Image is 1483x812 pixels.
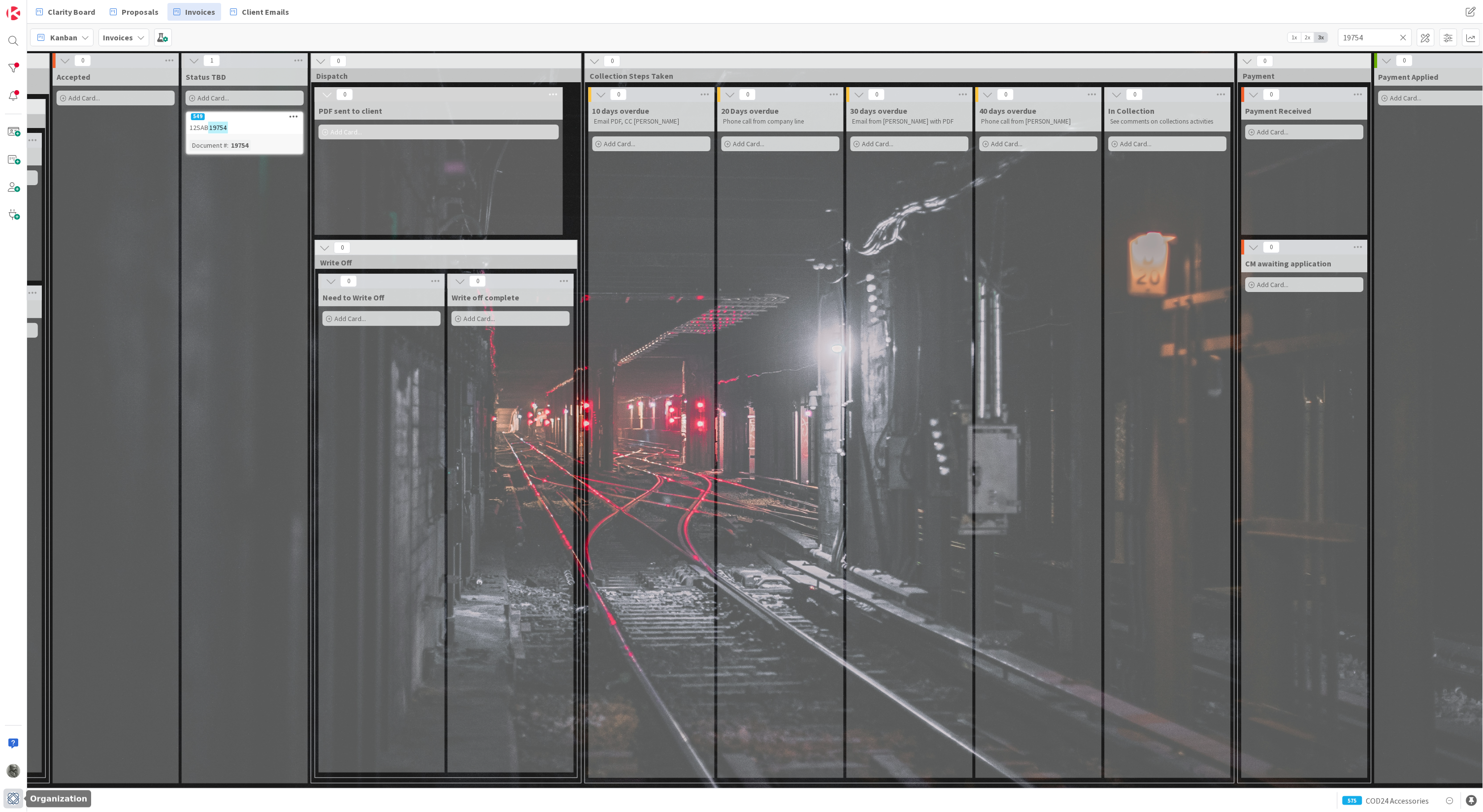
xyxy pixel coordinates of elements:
span: 0 [334,242,351,254]
span: Add Card... [1120,139,1152,148]
span: Payment Applied [1379,72,1439,82]
a: Proposals [104,3,165,21]
span: Add Card... [1257,280,1289,289]
img: Visit kanbanzone.com [6,6,20,20]
span: Add Card... [68,94,100,102]
span: Add Card... [1390,94,1422,102]
span: Add Card... [733,139,765,148]
span: 1 [203,55,220,66]
span: 12SAB [190,123,208,132]
span: Invoices [185,6,215,18]
span: Add Card... [862,139,894,148]
span: 2x [1301,32,1315,42]
span: 0 [330,55,347,67]
span: In Collection [1109,106,1155,116]
span: Add Card... [330,128,362,136]
span: Add Card... [991,139,1023,148]
input: Quick Filter... [1338,29,1412,46]
p: Email PDF, CC [PERSON_NAME] [594,118,709,126]
span: 30 days overdue [851,106,908,116]
span: Accepted [57,72,90,82]
span: Proposals [122,6,159,18]
span: Client Emails [242,6,289,18]
span: 0 [469,275,486,287]
p: Email from [PERSON_NAME] with PDF [853,118,967,126]
mark: 19754 [208,122,228,133]
span: 20 Days overdue [722,106,779,116]
p: Phone call from company line [724,118,838,126]
span: PDF sent to client [319,106,382,116]
div: Document # [190,140,227,151]
span: : [227,140,229,151]
span: Dispatch [316,71,569,81]
span: 40 days overdue [980,106,1037,116]
span: 0 [997,89,1014,100]
span: 0 [1396,55,1413,66]
span: 0 [739,89,756,100]
span: Clarity Board [48,6,95,18]
span: Payment [1243,71,1359,81]
span: 3x [1315,32,1328,42]
span: COD24 Accessories [1366,795,1429,807]
b: Invoices [103,32,133,42]
span: 0 [336,89,353,100]
span: 0 [340,275,357,287]
span: 0 [1263,89,1280,100]
span: Status TBD [186,72,226,82]
span: 0 [1126,89,1143,100]
p: Phone call from [PERSON_NAME] [982,118,1096,126]
span: Write off complete [452,292,520,302]
div: 575 [1343,796,1362,805]
div: 54912SAB19754 [187,112,303,134]
span: CM awaiting application [1246,259,1332,268]
span: Add Card... [334,314,366,323]
span: 0 [610,89,627,100]
span: 10 days overdue [593,106,650,116]
span: Add Card... [463,314,495,323]
span: 0 [74,55,91,66]
span: Need to Write Off [323,292,385,302]
h5: Organization [30,794,87,804]
div: 549 [187,112,303,121]
span: 0 [1263,241,1280,253]
div: 549 [191,113,205,120]
span: 1x [1288,32,1301,42]
span: Add Card... [1257,128,1289,136]
div: 19754 [229,140,251,151]
span: Collection Steps Taken [590,71,1222,81]
span: Add Card... [198,94,229,102]
span: Add Card... [604,139,636,148]
a: Invoices [167,3,221,21]
span: Payment Received [1246,106,1312,116]
span: Kanban [50,32,77,43]
p: See comments on collections activities [1111,118,1225,126]
span: Write Off [320,258,565,267]
span: 0 [604,55,621,67]
img: avatar [6,792,20,806]
img: PA [6,764,20,778]
a: Client Emails [224,3,295,21]
span: 0 [1257,55,1274,67]
a: Clarity Board [30,3,101,21]
span: 0 [868,89,885,100]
